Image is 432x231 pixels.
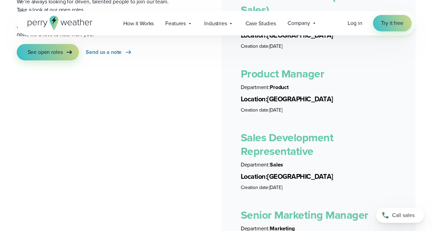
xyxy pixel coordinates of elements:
span: Try it free [381,19,403,27]
span: Case Studies [245,19,276,28]
li: [DATE] [241,107,396,114]
span: Call sales [392,211,415,219]
li: [GEOGRAPHIC_DATA] [241,172,396,182]
span: Industries [204,19,227,28]
a: Sales Development Representative [241,129,334,159]
span: See open roles [28,48,63,56]
a: See open roles [17,44,79,60]
li: Product [241,83,396,91]
span: Location: [241,171,267,182]
a: Call sales [376,208,424,223]
a: How it Works [117,16,159,30]
a: Senior Marketing Manager [241,207,368,223]
a: Try it free [373,15,411,31]
li: [DATE] [241,184,396,191]
a: Product Manager [241,66,324,82]
span: Send us a note [86,48,122,56]
li: [DATE] [241,43,396,50]
li: Sales [241,161,396,169]
a: Send us a note [86,44,133,60]
span: How it Works [123,19,154,28]
span: Creation date: [241,106,269,114]
span: Location: [241,94,267,104]
a: Log in [348,19,362,27]
span: Features [165,19,186,28]
span: Creation date: [241,43,269,50]
span: Department: [241,161,270,169]
span: Creation date: [241,184,269,191]
a: Case Studies [239,16,281,30]
span: Company [288,19,310,27]
li: [GEOGRAPHIC_DATA] [241,94,396,104]
span: Department: [241,83,270,91]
